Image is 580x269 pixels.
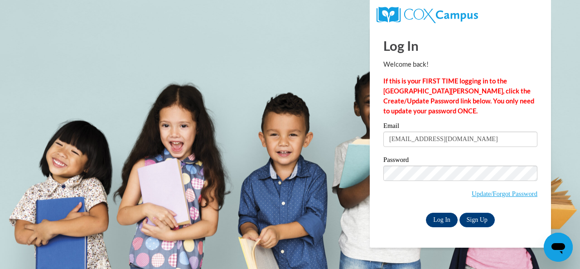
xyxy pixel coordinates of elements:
[426,213,458,227] input: Log In
[544,233,573,262] iframe: Button to launch messaging window
[459,213,495,227] a: Sign Up
[383,122,537,132] label: Email
[383,36,537,55] h1: Log In
[472,190,537,197] a: Update/Forgot Password
[383,157,537,166] label: Password
[383,77,534,115] strong: If this is your FIRST TIME logging in to the [GEOGRAPHIC_DATA][PERSON_NAME], click the Create/Upd...
[377,7,478,23] img: COX Campus
[383,59,537,69] p: Welcome back!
